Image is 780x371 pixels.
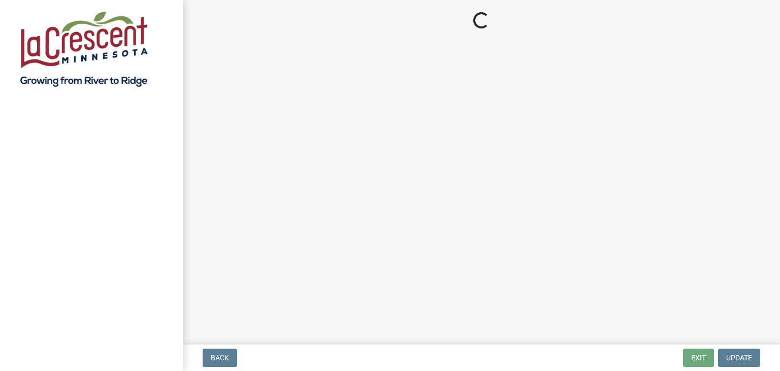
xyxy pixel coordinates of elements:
button: Update [718,349,760,367]
span: Update [726,354,752,362]
button: Exit [683,349,714,367]
span: Back [211,354,229,362]
button: Back [203,349,237,367]
img: City of La Crescent, Minnesota [20,11,148,87]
